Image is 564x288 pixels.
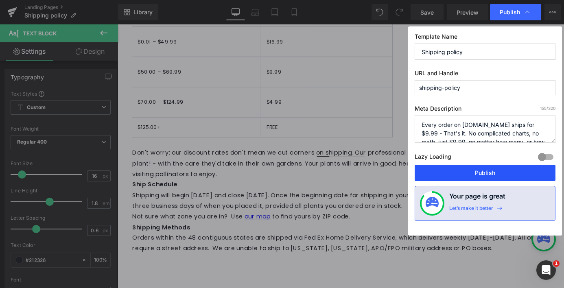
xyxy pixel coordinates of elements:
[415,70,555,80] label: URL and Handle
[22,47,152,57] p: $50.00 – $69.99
[16,207,138,216] span: Not sure what zone you are in? Use
[426,197,439,210] img: onboarding-status.svg
[553,260,560,267] span: 1
[415,33,555,44] label: Template Name
[540,106,547,111] span: 155
[171,207,256,216] span: to find yours by ZIP code.
[415,116,555,143] textarea: Every order on [DOMAIN_NAME] ships for $9.99 - That's it. No complicated charts, no math, just $9...
[164,14,297,24] p: $16.99
[22,14,152,24] p: $0.01 – $49.99
[22,81,152,91] p: $70.00 – $124.99
[415,105,555,116] label: Meta Description
[140,207,169,216] a: our map
[536,260,556,280] iframe: Intercom live chat
[164,47,297,57] p: $9.99
[16,183,470,205] span: Shipping will begin [DATE] and close [DATE]. Once the beginning date for shipping in your zone ha...
[16,137,455,170] span: Don't worry: our discount rates don't mean we cut corners on shipping. Our professional shipping ...
[415,165,555,181] button: Publish
[16,219,80,228] strong: Shipping Methods
[500,9,520,16] span: Publish
[449,191,505,205] h4: Your page is great
[16,230,474,251] span: Orders within the 48 contiguous states are shipped via Fed Ex Home Delivery Service, which delive...
[158,103,303,124] td: FREE
[540,106,555,111] span: /320
[415,151,451,165] label: Lazy Loading
[16,172,66,181] strong: Ship Schedule
[16,103,158,124] td: $125.00+
[449,205,493,216] div: Let’s make it better
[164,81,297,91] p: $4.99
